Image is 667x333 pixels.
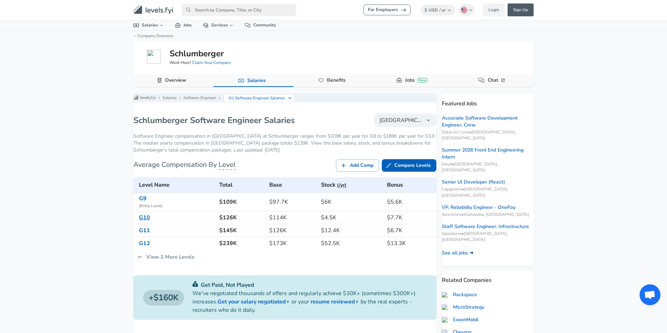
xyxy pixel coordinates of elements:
p: We've negotiated thousands of offers and regularly achieve $30K+ (sometimes $300K+) increases. or... [192,289,427,314]
p: Get Paid, Not Played [192,281,427,289]
h6: $13.3K [387,238,434,248]
img: exxonmobil.com [442,317,450,323]
a: Salaries [128,20,170,30]
h6: $109K [219,197,263,207]
a: Staff Software Engineer, Infrastructure [442,223,529,230]
h6: Bonus [387,180,434,190]
h6: $126K [269,226,316,235]
a: JobsNew [402,74,430,86]
span: Intuit • [GEOGRAPHIC_DATA], [GEOGRAPHIC_DATA] [442,161,534,173]
h6: Average Compensation By [133,159,236,170]
a: Associate Software Development Engineer, Crew [442,115,534,129]
a: Get your salary negotiated [217,298,291,306]
span: [GEOGRAPHIC_DATA] [379,116,422,124]
span: Level [219,160,236,170]
a: Community [239,20,281,30]
span: Synchrony • Alpharetta, [GEOGRAPHIC_DATA] [442,212,534,218]
h5: Schlumberger [170,48,224,59]
a: MicroStrategy [442,304,484,311]
span: $ [425,7,427,13]
h6: $7.7K [387,213,434,222]
a: Services [197,20,239,30]
a: G11 [139,227,150,234]
p: Featured Jobs [442,94,534,108]
h6: $4.5K [321,213,381,222]
a: Benefits [324,74,348,86]
span: Capgemini • [GEOGRAPHIC_DATA], [GEOGRAPHIC_DATA] [442,186,534,198]
img: slb.com [147,50,161,64]
span: Delta Air Lines • [GEOGRAPHIC_DATA], [GEOGRAPHIC_DATA] [442,129,534,141]
a: ←Company Directory [133,33,173,39]
a: Summer 2026 Front End Engineering Intern [442,147,534,161]
a: See all jobs ➜ [442,250,474,257]
a: Chat [485,74,509,86]
a: ExxonMobil [442,316,478,323]
a: Sign Up [508,3,534,16]
img: English (US) [461,7,467,13]
a: Login [483,3,505,16]
a: VP, Reliability Engineer - OnePay [442,204,516,211]
a: G9 [139,195,147,202]
button: English (US) [458,4,475,16]
a: G10 [139,214,150,221]
h6: $6.7K [387,226,434,235]
span: USD [429,7,438,13]
a: View 2 More Levels [133,250,198,264]
div: New [418,78,427,83]
h6: Stock [321,180,381,190]
h6: Base [269,180,316,190]
span: Work Here? [170,60,231,66]
div: Company Data Navigation [133,74,534,87]
h1: Schlumberger Software Engineer Salaries [133,115,295,126]
h6: $173K [269,238,316,248]
span: ( Entry Level ) [139,203,214,210]
a: G12 [139,239,150,247]
h6: $145K [219,226,263,235]
a: resume reviewed [311,298,361,306]
a: Overview [162,74,189,86]
p: All Software Engineer Salaries [228,95,285,101]
img: microstrategy.com [442,304,450,310]
img: svg+xml;base64,PHN2ZyB4bWxucz0iaHR0cDovL3d3dy53My5vcmcvMjAwMC9zdmciIGZpbGw9IiMwYzU0NjAiIHZpZXdCb3... [192,281,198,287]
a: Claim Your Company [192,60,231,65]
button: (/yr) [337,181,346,190]
table: Schlumberger's Software Engineer levels [133,177,436,250]
h6: $5.6K [387,197,434,207]
a: Software Engineer [183,95,216,101]
h6: $97.7K [269,197,316,207]
nav: primary [125,3,542,17]
span: / yr [439,7,446,13]
a: $160K [143,290,184,306]
h6: Total [219,180,263,190]
a: Jobs [170,20,197,30]
a: Compare Levels [382,159,436,172]
button: [GEOGRAPHIC_DATA] [374,113,436,127]
a: Salaries [163,95,176,101]
a: Add Comp [336,159,379,172]
img: rackspace.com [442,292,450,298]
h6: $126K [219,213,263,222]
p: Software Engineer compensation in [GEOGRAPHIC_DATA] at Schlumberger ranges from $109K per year fo... [133,133,436,154]
button: $USD/ yr [420,5,455,16]
h6: $12.4K [321,226,381,235]
h6: $6K [321,197,381,207]
h6: $114K [269,213,316,222]
div: Open chat [640,284,660,305]
input: Search by Company, Title, or City [182,4,296,16]
a: Salaries [245,75,269,87]
h6: Level Name [139,180,214,190]
p: Related Companies [442,270,534,284]
a: Senior UI Developer (React) [442,179,505,186]
span: Salesforce • [GEOGRAPHIC_DATA], [GEOGRAPHIC_DATA] [442,231,534,243]
h6: $239K [219,238,263,248]
a: Rackspace [442,291,477,298]
h6: $52.5K [321,238,381,248]
a: For Employers [363,5,411,15]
